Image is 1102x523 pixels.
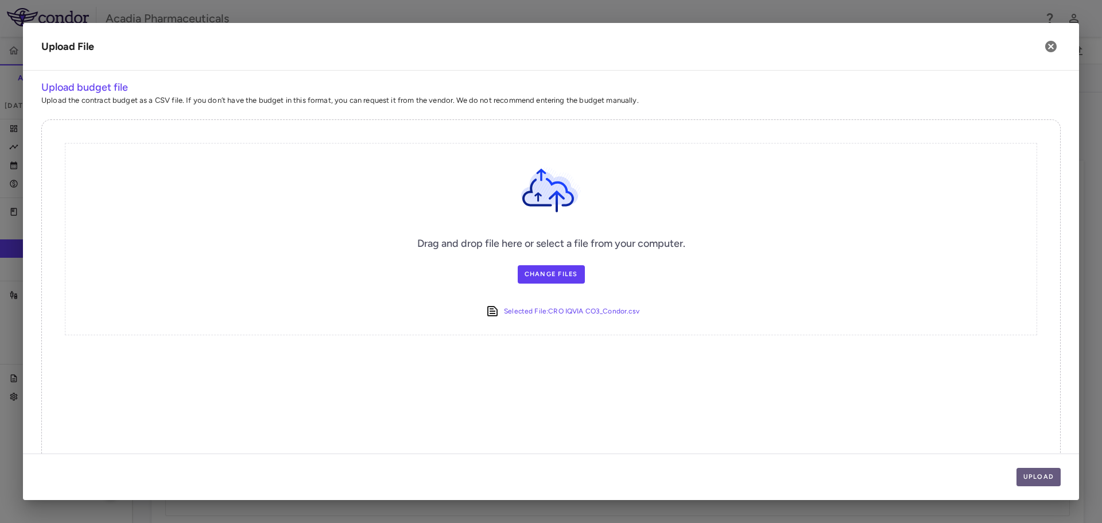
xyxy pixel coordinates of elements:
[1016,468,1061,486] button: Upload
[504,304,639,319] a: Selected File:CRO IQVIA CO3_Condor.csv
[41,95,1061,106] p: Upload the contract budget as a CSV file. If you don’t have the budget in this format, you can re...
[41,80,1061,95] h6: Upload budget file
[41,39,94,55] div: Upload File
[518,265,585,284] label: Change Files
[417,236,685,251] h6: Drag and drop file here or select a file from your computer.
